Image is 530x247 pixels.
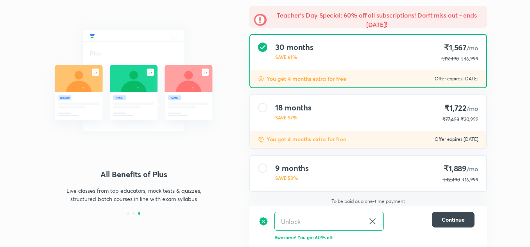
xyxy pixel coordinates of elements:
p: Offer expires [DATE] [435,136,478,142]
p: ₹77,498 [442,116,459,123]
p: ₹117,498 [441,55,459,62]
span: ₹46,999 [460,56,478,62]
span: /mo [467,104,478,112]
input: Have a referral code? [275,212,365,231]
p: You get 4 months extra for free [267,135,346,143]
h4: ₹1,567 [441,43,478,53]
h4: ₹1,722 [442,103,478,114]
h4: All Benefits of Plus [43,169,224,180]
img: - [254,14,267,26]
h4: ₹1,889 [442,163,478,174]
span: ₹30,999 [461,116,478,122]
p: SAVE 53% [275,174,309,181]
span: /mo [467,44,478,52]
h5: Teacher’s Day Special: 60% off all subscriptions! Don’t miss out - ends [DATE]! [271,11,482,29]
h4: 30 months [275,43,313,52]
h4: 18 months [275,103,312,112]
p: To be paid as a one-time payment [243,198,493,204]
p: Offer expires [DATE] [435,76,478,82]
img: discount [258,136,264,142]
span: /mo [467,165,478,173]
p: You get 4 months extra for free [267,75,346,83]
button: Continue [432,212,474,227]
p: SAVE 61% [275,53,313,60]
img: discount [259,212,268,231]
h4: 9 months [275,163,309,173]
img: daily_live_classes_be8fa5af21.svg [43,13,224,149]
span: Continue [442,216,465,224]
p: Live classes from top educators, mock tests & quizzes, structured batch courses in line with exam... [66,187,202,203]
p: ₹42,498 [442,176,460,183]
img: discount [258,76,264,82]
p: Awesome! You got 60% off [274,234,474,241]
p: SAVE 57% [275,114,312,121]
span: ₹16,999 [462,177,478,183]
